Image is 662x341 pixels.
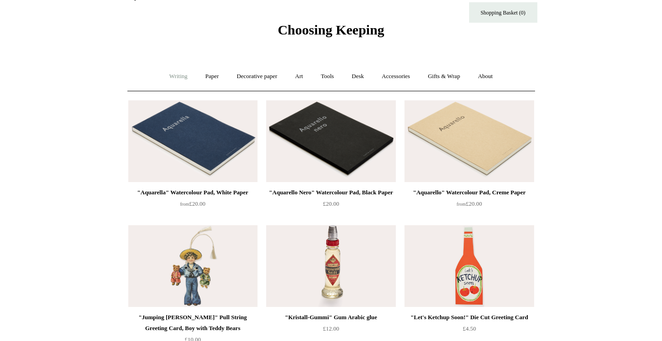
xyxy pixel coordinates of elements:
[268,312,393,323] div: "Kristall-Gummi" Gum Arabic glue
[323,200,339,207] span: £20.00
[131,187,255,198] div: "Aquarella" Watercolour Pad, White Paper
[131,312,255,334] div: "Jumping [PERSON_NAME]" Pull String Greeting Card, Boy with Teddy Bears
[470,64,501,89] a: About
[287,64,311,89] a: Art
[161,64,196,89] a: Writing
[278,30,384,36] a: Choosing Keeping
[313,64,342,89] a: Tools
[266,100,395,182] a: "Aquarello Nero" Watercolour Pad, Black Paper "Aquarello Nero" Watercolour Pad, Black Paper
[180,200,206,207] span: £20.00
[278,22,384,37] span: Choosing Keeping
[266,187,395,224] a: "Aquarello Nero" Watercolour Pad, Black Paper £20.00
[404,225,534,307] a: "Let's Ketchup Soon!" Die Cut Greeting Card "Let's Ketchup Soon!" Die Cut Greeting Card
[374,64,418,89] a: Accessories
[404,187,534,224] a: "Aquarello" Watercolour Pad, Creme Paper from£20.00
[404,100,534,182] img: "Aquarello" Watercolour Pad, Creme Paper
[344,64,372,89] a: Desk
[128,225,258,307] a: "Jumping Jack" Pull String Greeting Card, Boy with Teddy Bears "Jumping Jack" Pull String Greetin...
[463,325,476,332] span: £4.50
[407,312,531,323] div: "Let's Ketchup Soon!" Die Cut Greeting Card
[266,225,395,307] a: "Kristall-Gummi" Gum Arabic glue "Kristall-Gummi" Gum Arabic glue
[266,225,395,307] img: "Kristall-Gummi" Gum Arabic glue
[404,225,534,307] img: "Let's Ketchup Soon!" Die Cut Greeting Card
[404,100,534,182] a: "Aquarello" Watercolour Pad, Creme Paper "Aquarello" Watercolour Pad, Creme Paper
[197,64,227,89] a: Paper
[266,100,395,182] img: "Aquarello Nero" Watercolour Pad, Black Paper
[407,187,531,198] div: "Aquarello" Watercolour Pad, Creme Paper
[457,200,482,207] span: £20.00
[268,187,393,198] div: "Aquarello Nero" Watercolour Pad, Black Paper
[419,64,468,89] a: Gifts & Wrap
[323,325,339,332] span: £12.00
[128,100,258,182] a: "Aquarella" Watercolour Pad, White Paper "Aquarella" Watercolour Pad, White Paper
[128,187,258,224] a: "Aquarella" Watercolour Pad, White Paper from£20.00
[457,202,466,207] span: from
[128,100,258,182] img: "Aquarella" Watercolour Pad, White Paper
[128,225,258,307] img: "Jumping Jack" Pull String Greeting Card, Boy with Teddy Bears
[469,2,537,23] a: Shopping Basket (0)
[180,202,189,207] span: from
[228,64,285,89] a: Decorative paper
